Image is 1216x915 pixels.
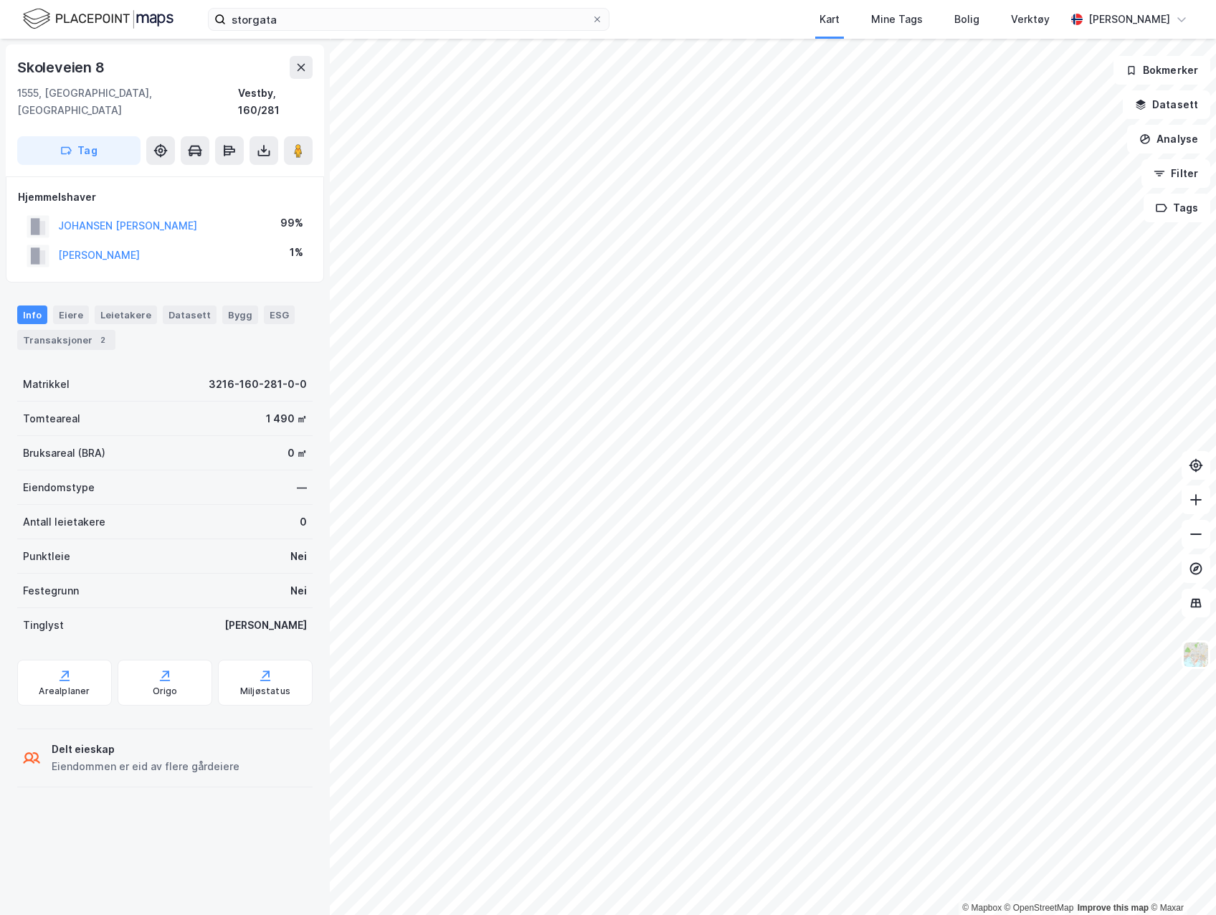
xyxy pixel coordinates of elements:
button: Filter [1141,159,1210,188]
div: Matrikkel [23,376,70,393]
button: Tag [17,136,141,165]
div: Punktleie [23,548,70,565]
div: Arealplaner [39,686,90,697]
div: 3216-160-281-0-0 [209,376,307,393]
div: Antall leietakere [23,513,105,531]
div: 99% [280,214,303,232]
a: Improve this map [1078,903,1149,913]
div: Eiere [53,305,89,324]
div: Mine Tags [871,11,923,28]
div: 1% [290,244,303,261]
img: logo.f888ab2527a4732fd821a326f86c7f29.svg [23,6,174,32]
div: 2 [95,333,110,347]
button: Analyse [1127,125,1210,153]
div: 0 [300,513,307,531]
div: 1555, [GEOGRAPHIC_DATA], [GEOGRAPHIC_DATA] [17,85,238,119]
div: Verktøy [1011,11,1050,28]
a: OpenStreetMap [1004,903,1074,913]
div: Tinglyst [23,617,64,634]
div: Skoleveien 8 [17,56,108,79]
a: Mapbox [962,903,1002,913]
div: Eiendommen er eid av flere gårdeiere [52,758,239,775]
iframe: Chat Widget [1144,846,1216,915]
div: Bolig [954,11,979,28]
div: Eiendomstype [23,479,95,496]
div: Kart [820,11,840,28]
div: Nei [290,548,307,565]
div: 0 ㎡ [288,445,307,462]
div: Delt eieskap [52,741,239,758]
div: Leietakere [95,305,157,324]
div: Transaksjoner [17,330,115,350]
input: Søk på adresse, matrikkel, gårdeiere, leietakere eller personer [226,9,592,30]
div: Nei [290,582,307,599]
div: ESG [264,305,295,324]
div: [PERSON_NAME] [1088,11,1170,28]
div: Tomteareal [23,410,80,427]
div: Festegrunn [23,582,79,599]
div: Hjemmelshaver [18,189,312,206]
div: Vestby, 160/281 [238,85,313,119]
div: [PERSON_NAME] [224,617,307,634]
img: Z [1182,641,1210,668]
div: — [297,479,307,496]
div: Origo [153,686,178,697]
div: 1 490 ㎡ [266,410,307,427]
div: Miljøstatus [240,686,290,697]
button: Bokmerker [1113,56,1210,85]
button: Datasett [1123,90,1210,119]
div: Info [17,305,47,324]
button: Tags [1144,194,1210,222]
div: Bygg [222,305,258,324]
div: Datasett [163,305,217,324]
div: Bruksareal (BRA) [23,445,105,462]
